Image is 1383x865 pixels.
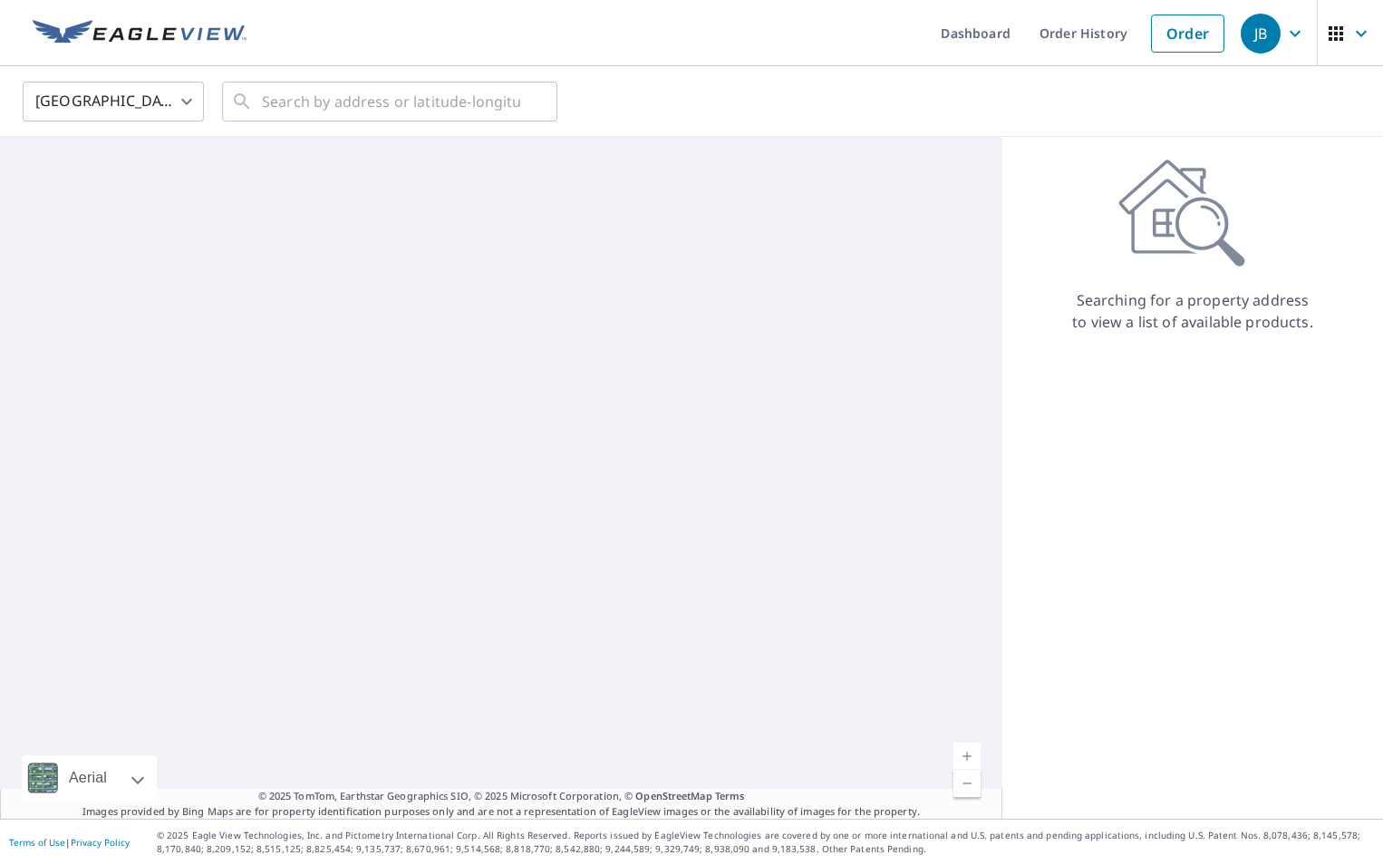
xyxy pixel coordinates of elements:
[1241,14,1281,53] div: JB
[157,829,1374,856] p: © 2025 Eagle View Technologies, Inc. and Pictometry International Corp. All Rights Reserved. Repo...
[71,836,130,849] a: Privacy Policy
[1151,15,1224,53] a: Order
[953,743,981,770] a: Current Level 5, Zoom In
[63,755,112,801] div: Aerial
[23,76,204,127] div: [GEOGRAPHIC_DATA]
[953,770,981,797] a: Current Level 5, Zoom Out
[1071,289,1314,333] p: Searching for a property address to view a list of available products.
[22,755,157,801] div: Aerial
[9,836,65,849] a: Terms of Use
[635,789,711,802] a: OpenStreetMap
[33,20,247,47] img: EV Logo
[262,76,520,127] input: Search by address or latitude-longitude
[9,837,130,848] p: |
[715,789,745,802] a: Terms
[258,789,745,804] span: © 2025 TomTom, Earthstar Geographics SIO, © 2025 Microsoft Corporation, ©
